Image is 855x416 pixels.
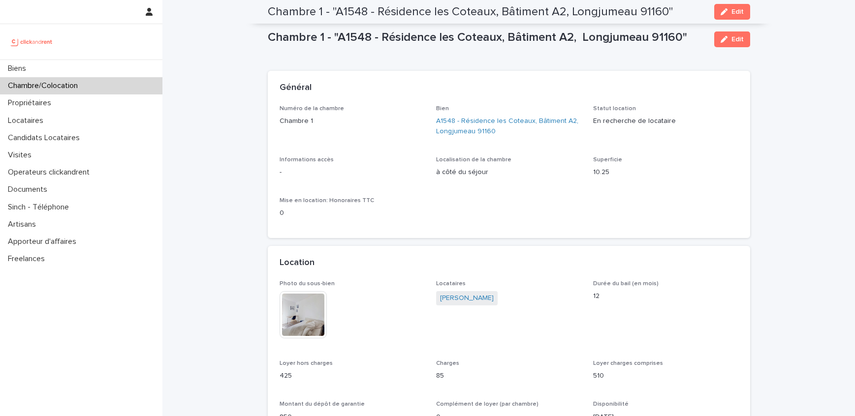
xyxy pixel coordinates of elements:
[8,32,56,52] img: UCB0brd3T0yccxBKYDjQ
[731,36,744,43] span: Edit
[268,5,673,19] h2: Chambre 1 - "A1548 - Résidence les Coteaux, Bâtiment A2, Longjumeau 91160"
[731,8,744,15] span: Edit
[4,237,84,246] p: Apporteur d'affaires
[593,360,663,366] span: Loyer charges comprises
[593,281,659,287] span: Durée du bail (en mois)
[280,198,374,204] span: Mise en location: Honoraires TTC
[4,133,88,143] p: Candidats Locataires
[4,203,77,212] p: Sinch - Téléphone
[280,167,425,178] p: -
[436,106,449,112] span: Bien
[436,116,581,137] a: A1548 - Résidence les Coteaux, Bâtiment A2, Longjumeau 91160
[280,157,334,163] span: Informations accès
[593,116,738,126] p: En recherche de locataire
[280,106,344,112] span: Numéro de la chambre
[714,31,750,47] button: Edit
[4,116,51,125] p: Locataires
[4,220,44,229] p: Artisans
[280,258,315,268] h2: Location
[4,185,55,194] p: Documents
[593,106,636,112] span: Statut location
[593,167,738,178] p: 10.25
[280,281,335,287] span: Photo du sous-bien
[436,401,538,407] span: Complément de loyer (par chambre)
[280,371,425,381] p: 425
[4,64,34,73] p: Biens
[436,167,581,178] p: à côté du séjour
[436,360,459,366] span: Charges
[593,371,738,381] p: 510
[436,371,581,381] p: 85
[593,291,738,301] p: 12
[593,157,622,163] span: Superficie
[4,254,53,264] p: Freelances
[4,81,86,90] p: Chambre/Colocation
[280,360,333,366] span: Loyer hors charges
[280,208,425,218] p: 0
[4,150,39,160] p: Visites
[436,157,511,163] span: Localisation de la chambre
[714,4,750,20] button: Edit
[280,401,365,407] span: Montant du dépôt de garantie
[280,116,425,126] p: Chambre 1
[268,30,706,45] p: Chambre 1 - "A1548 - Résidence les Coteaux, Bâtiment A2, Longjumeau 91160"
[4,98,59,108] p: Propriétaires
[4,168,97,177] p: Operateurs clickandrent
[593,401,629,407] span: Disponibilité
[440,293,494,303] a: [PERSON_NAME]
[436,281,466,287] span: Locataires
[280,83,312,93] h2: Général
